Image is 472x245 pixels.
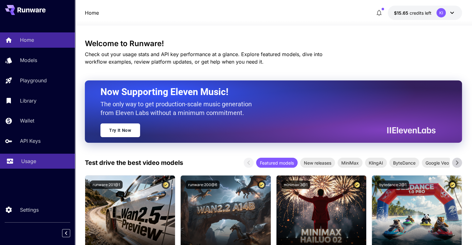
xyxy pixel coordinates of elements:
div: New releases [300,158,335,168]
span: credits left [410,10,431,16]
p: Home [20,36,34,44]
p: Models [20,56,37,64]
p: Usage [21,157,36,165]
button: bytedance:2@1 [377,180,409,189]
div: KlingAI [365,158,387,168]
p: Settings [20,206,39,214]
button: Certified Model – Vetted for best performance and includes a commercial license. [162,180,170,189]
div: Collapse sidebar [67,228,75,239]
span: Featured models [256,160,298,166]
p: Playground [20,77,47,84]
p: Library [20,97,36,104]
div: KI [436,8,446,17]
h3: Welcome to Runware! [85,39,462,48]
button: Certified Model – Vetted for best performance and includes a commercial license. [353,180,361,189]
button: Certified Model – Vetted for best performance and includes a commercial license. [448,180,457,189]
a: Home [85,9,99,17]
h2: Now Supporting Eleven Music! [100,86,431,98]
span: KlingAI [365,160,387,166]
button: $15.65209KI [388,6,462,20]
span: MiniMax [338,160,363,166]
p: API Keys [20,137,41,145]
div: Featured models [256,158,298,168]
div: ByteDance [389,158,419,168]
div: Google Veo [422,158,453,168]
button: runware:201@1 [90,180,123,189]
button: minimax:3@1 [281,180,310,189]
p: The only way to get production-scale music generation from Eleven Labs without a minimum commitment. [100,100,256,117]
button: Certified Model – Vetted for best performance and includes a commercial license. [257,180,266,189]
span: New releases [300,160,335,166]
div: MiniMax [338,158,363,168]
span: Google Veo [422,160,453,166]
button: Collapse sidebar [62,229,70,237]
span: Check out your usage stats and API key performance at a glance. Explore featured models, dive int... [85,51,323,65]
button: runware:200@6 [186,180,220,189]
span: $15.65 [394,10,410,16]
a: Try It Now [100,123,140,137]
span: ByteDance [389,160,419,166]
p: Wallet [20,117,34,124]
nav: breadcrumb [85,9,99,17]
div: $15.65209 [394,10,431,16]
p: Test drive the best video models [85,158,183,167]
